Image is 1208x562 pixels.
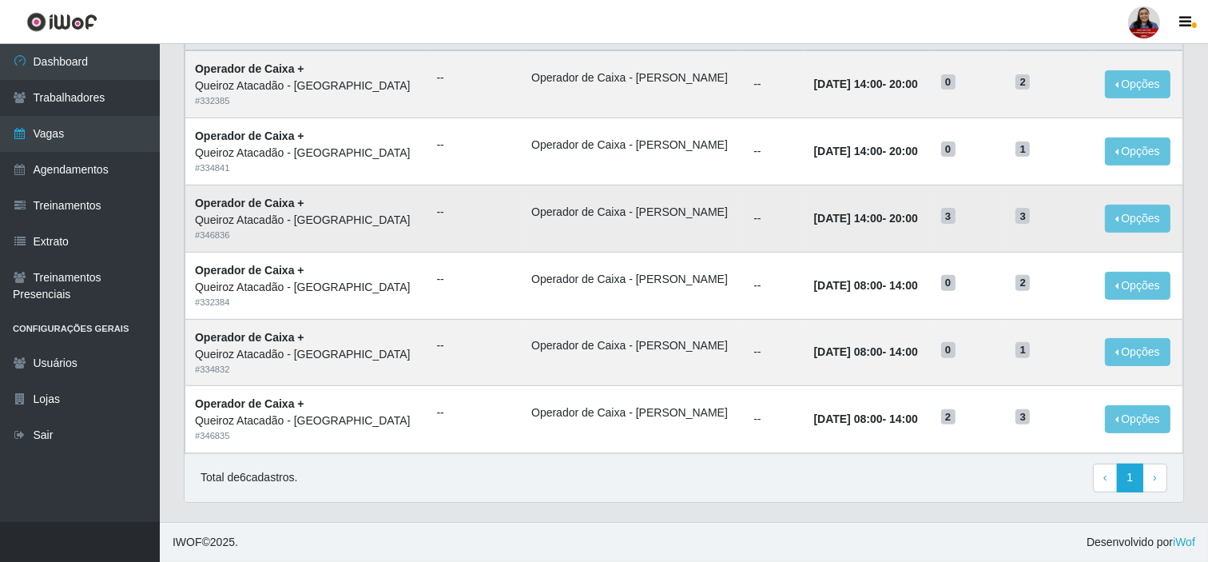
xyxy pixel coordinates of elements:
[195,397,304,410] strong: Operador de Caixa +
[1173,536,1195,548] a: iWof
[889,212,918,225] time: 20:00
[1015,275,1030,291] span: 2
[744,185,804,252] td: --
[195,429,418,443] div: # 346835
[814,345,883,358] time: [DATE] 08:00
[1117,464,1144,492] a: 1
[195,78,418,94] div: Queiroz Atacadão - [GEOGRAPHIC_DATA]
[1103,471,1107,484] span: ‹
[814,145,918,157] strong: -
[437,137,513,153] ul: --
[744,386,804,453] td: --
[744,252,804,319] td: --
[1105,338,1170,366] button: Opções
[889,413,918,425] time: 14:00
[531,204,734,221] li: Operador de Caixa - [PERSON_NAME]
[195,145,418,161] div: Queiroz Atacadão - [GEOGRAPHIC_DATA]
[26,12,97,32] img: CoreUI Logo
[437,70,513,86] ul: --
[173,536,202,548] span: IWOF
[814,279,918,292] strong: -
[1015,141,1030,157] span: 1
[531,405,734,421] li: Operador de Caixa - [PERSON_NAME]
[889,78,918,90] time: 20:00
[814,78,918,90] strong: -
[941,208,956,224] span: 3
[531,271,734,288] li: Operador de Caixa - [PERSON_NAME]
[1015,409,1030,425] span: 3
[437,204,513,221] ul: --
[941,141,956,157] span: 0
[814,78,883,90] time: [DATE] 14:00
[1105,70,1170,98] button: Opções
[889,145,918,157] time: 20:00
[744,50,804,118] td: --
[1015,342,1030,358] span: 1
[814,212,918,225] strong: -
[195,161,418,175] div: # 334841
[173,534,238,551] span: © 2025 .
[195,264,304,277] strong: Operador de Caixa +
[1105,405,1170,433] button: Opções
[195,413,418,429] div: Queiroz Atacadão - [GEOGRAPHIC_DATA]
[941,342,956,358] span: 0
[1015,208,1030,224] span: 3
[1087,534,1195,551] span: Desenvolvido por
[1142,464,1167,492] a: Next
[195,296,418,309] div: # 332384
[941,275,956,291] span: 0
[437,405,513,421] ul: --
[814,279,883,292] time: [DATE] 08:00
[814,212,883,225] time: [DATE] 14:00
[1105,138,1170,165] button: Opções
[941,409,956,425] span: 2
[195,331,304,344] strong: Operador de Caixa +
[195,363,418,377] div: # 334832
[531,337,734,354] li: Operador de Caixa - [PERSON_NAME]
[1093,464,1118,492] a: Previous
[195,346,418,363] div: Queiroz Atacadão - [GEOGRAPHIC_DATA]
[195,197,304,209] strong: Operador de Caixa +
[814,413,883,425] time: [DATE] 08:00
[1105,205,1170,233] button: Opções
[1153,471,1157,484] span: ›
[195,212,418,229] div: Queiroz Atacadão - [GEOGRAPHIC_DATA]
[889,345,918,358] time: 14:00
[195,94,418,108] div: # 332385
[814,145,883,157] time: [DATE] 14:00
[195,279,418,296] div: Queiroz Atacadão - [GEOGRAPHIC_DATA]
[1105,272,1170,300] button: Opções
[814,413,918,425] strong: -
[437,271,513,288] ul: --
[744,319,804,386] td: --
[531,70,734,86] li: Operador de Caixa - [PERSON_NAME]
[201,469,297,486] p: Total de 6 cadastros.
[195,130,304,142] strong: Operador de Caixa +
[531,137,734,153] li: Operador de Caixa - [PERSON_NAME]
[744,118,804,185] td: --
[1015,74,1030,90] span: 2
[437,337,513,354] ul: --
[195,229,418,242] div: # 346836
[814,345,918,358] strong: -
[1093,464,1167,492] nav: pagination
[195,62,304,75] strong: Operador de Caixa +
[889,279,918,292] time: 14:00
[941,74,956,90] span: 0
